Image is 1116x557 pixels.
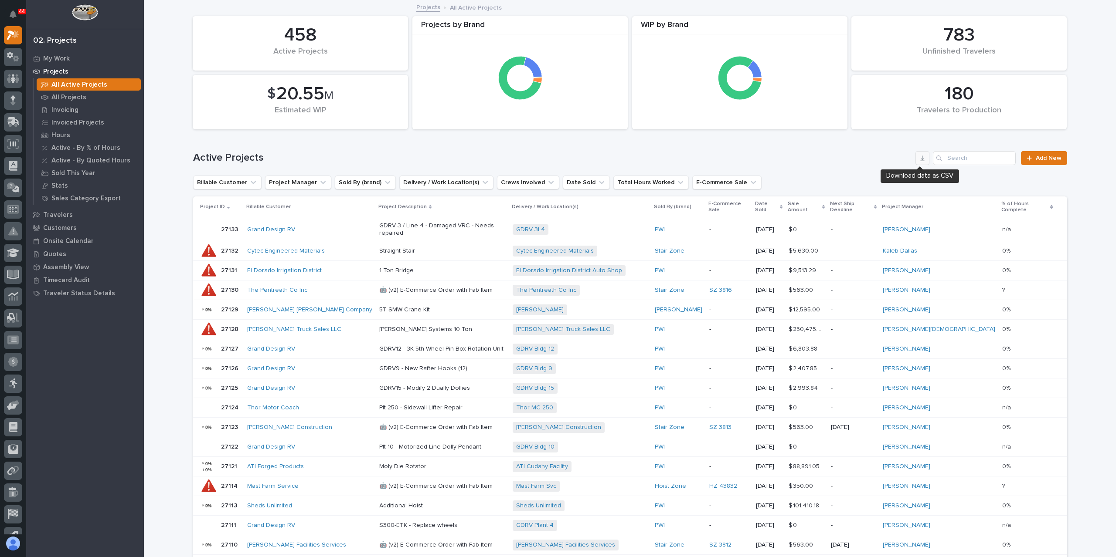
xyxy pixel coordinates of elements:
a: Thor Motor Coach [247,404,299,412]
a: Stair Zone [655,424,684,431]
p: 27113 [221,500,239,510]
p: 🤖 (v2) E-Commerce Order with Fab Item [379,541,506,549]
a: Projects [26,65,144,78]
p: - [709,326,749,333]
p: 0% [1002,304,1012,314]
p: - [709,404,749,412]
a: [PERSON_NAME][DEMOGRAPHIC_DATA] [883,326,995,333]
a: ATI Cudahy Facility [516,463,568,470]
p: - [709,365,749,372]
p: - [831,522,876,529]
a: PWI [655,267,665,274]
p: All Active Projects [450,2,502,12]
p: - [709,306,749,314]
p: 1 Ton Bridge [379,267,506,274]
a: [PERSON_NAME] Facilities Services [247,541,346,549]
a: Invoiced Projects [34,116,144,128]
p: [DATE] [756,541,782,549]
button: Date Sold [563,176,610,189]
p: 27129 [221,304,240,314]
tr: 2712627126 Grand Design RV GDRV9 - New Rafter Hooks (12)GDRV Bldg 9 PWI -[DATE]$ 2,407.85$ 2,407.... [193,359,1067,378]
p: GDRV 3 / Line 4 - Damaged VRC - Needs repaired [379,222,506,237]
a: Hoist Zone [655,483,686,490]
p: Date Sold [755,199,778,215]
p: Quotes [43,250,66,258]
p: GDRV12 - 3K 5th Wheel Pin Box Rotation Unit [379,345,506,353]
p: $ 563.00 [789,422,815,431]
p: Active - By % of Hours [51,144,120,152]
a: Sold This Year [34,167,144,179]
a: PWI [655,326,665,333]
p: $ 0 [789,442,799,451]
p: - [831,365,876,372]
div: Travelers to Production [866,106,1052,124]
tr: 2713227132 Cytec Engineered Materials Straight StairCytec Engineered Materials Stair Zone -[DATE]... [193,241,1067,261]
a: All Projects [34,91,144,103]
p: - [709,345,749,353]
p: Sale Amount [788,199,820,215]
p: - [709,443,749,451]
p: % of Hours Complete [1001,199,1048,215]
a: [PERSON_NAME] [883,424,930,431]
p: $ 6,803.88 [789,344,819,353]
p: [DATE] [756,502,782,510]
a: [PERSON_NAME] [883,345,930,353]
p: $ 9,513.29 [789,265,818,274]
p: [PERSON_NAME] Systems 10 Ton [379,326,506,333]
p: 27132 [221,246,240,255]
div: Active Projects [208,47,393,65]
p: - [831,287,876,294]
p: - [709,385,749,392]
p: $ 563.00 [789,285,815,294]
a: [PERSON_NAME] [883,226,930,233]
tr: 2713027130 The Pentreath Co Inc 🤖 (v2) E-Commerce Order with Fab ItemThe Pentreath Co Inc Stair Z... [193,280,1067,300]
p: 27131 [221,265,239,274]
p: My Work [43,55,70,63]
p: [DATE] [756,365,782,372]
p: Moly Die Rotator [379,463,506,470]
a: Cytec Engineered Materials [516,247,594,255]
div: Projects by Brand [412,20,628,35]
p: [DATE] [756,463,782,470]
a: [PERSON_NAME] Truck Sales LLC [516,326,610,333]
p: Plt 10 - Motorized Line Dolly Pendant [379,443,506,451]
p: [DATE] [831,424,876,431]
p: Additional Hoist [379,502,506,510]
span: $ [267,86,276,102]
p: 0% [1002,246,1012,255]
p: 27127 [221,344,240,353]
a: El Dorado Irrigation District [247,267,322,274]
input: Search [933,151,1016,165]
a: SZ 3816 [709,287,732,294]
p: Project Description [378,202,427,212]
p: Project ID [200,202,225,212]
p: $ 2,407.85 [789,363,819,372]
a: El Dorado Irrigation District Auto Shop [516,267,622,274]
p: [DATE] [756,443,782,451]
p: Sales Category Export [51,195,121,203]
a: PWI [655,443,665,451]
a: PWI [655,522,665,529]
div: WIP by Brand [632,20,847,35]
div: 180 [866,83,1052,105]
a: Grand Design RV [247,443,295,451]
a: Sales Category Export [34,192,144,204]
tr: 2712727127 Grand Design RV GDRV12 - 3K 5th Wheel Pin Box Rotation UnitGDRV Bldg 12 PWI -[DATE]$ 6... [193,339,1067,359]
p: - [831,247,876,255]
p: - [709,226,749,233]
tr: 2712427124 Thor Motor Coach Plt 250 - Sidewall Lifter RepairThor MC 250 PWI -[DATE]$ 0$ 0 -[PERSO... [193,398,1067,418]
p: $ 101,410.18 [789,500,821,510]
button: users-avatar [4,534,22,553]
a: Customers [26,221,144,234]
button: Billable Customer [193,176,262,189]
a: [PERSON_NAME] Facilities Services [516,541,615,549]
p: 27133 [221,224,240,233]
p: Traveler Status Details [43,290,115,297]
p: n/a [1002,520,1013,529]
a: [PERSON_NAME] [PERSON_NAME] Company [247,306,372,314]
a: Projects [416,2,440,12]
p: [DATE] [756,247,782,255]
tr: 2713127131 El Dorado Irrigation District 1 Ton BridgeEl Dorado Irrigation District Auto Shop PWI ... [193,261,1067,280]
button: E-Commerce Sale [692,176,762,189]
